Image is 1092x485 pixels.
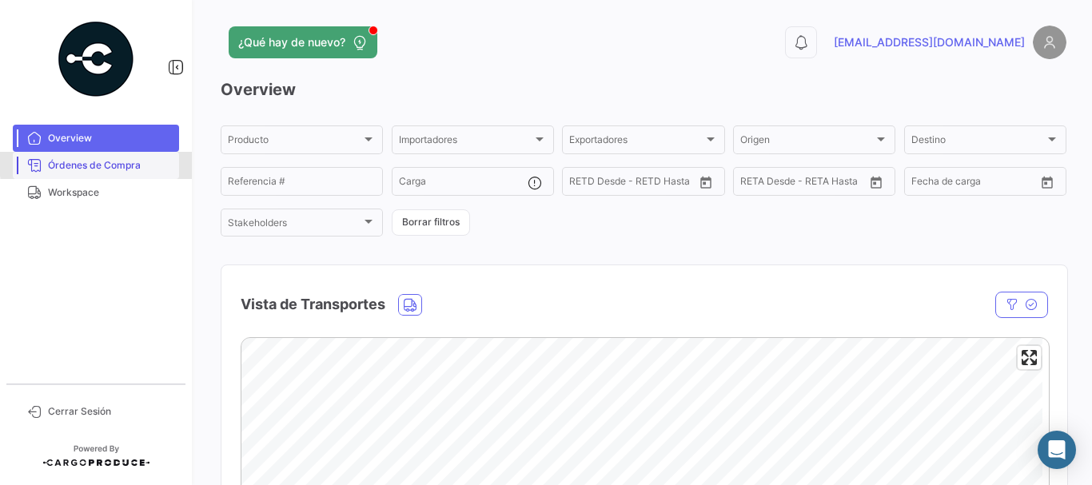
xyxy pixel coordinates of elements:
[1038,431,1076,469] div: Abrir Intercom Messenger
[228,220,361,231] span: Stakeholders
[1018,346,1041,369] button: Enter fullscreen
[951,178,1010,189] input: Hasta
[228,137,361,148] span: Producto
[229,26,377,58] button: ¿Qué hay de nuevo?
[48,185,173,200] span: Workspace
[911,178,940,189] input: Desde
[399,295,421,315] button: Land
[1033,26,1066,59] img: placeholder-user.png
[399,137,532,148] span: Importadores
[569,137,703,148] span: Exportadores
[238,34,345,50] span: ¿Qué hay de nuevo?
[1035,170,1059,194] button: Open calendar
[48,131,173,145] span: Overview
[569,178,598,189] input: Desde
[13,152,179,179] a: Órdenes de Compra
[221,78,1066,101] h3: Overview
[13,125,179,152] a: Overview
[694,170,718,194] button: Open calendar
[241,293,385,316] h4: Vista de Transportes
[609,178,668,189] input: Hasta
[911,137,1045,148] span: Destino
[834,34,1025,50] span: [EMAIL_ADDRESS][DOMAIN_NAME]
[780,178,839,189] input: Hasta
[392,209,470,236] button: Borrar filtros
[740,178,769,189] input: Desde
[48,404,173,419] span: Cerrar Sesión
[864,170,888,194] button: Open calendar
[13,179,179,206] a: Workspace
[56,19,136,99] img: powered-by.png
[48,158,173,173] span: Órdenes de Compra
[740,137,874,148] span: Origen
